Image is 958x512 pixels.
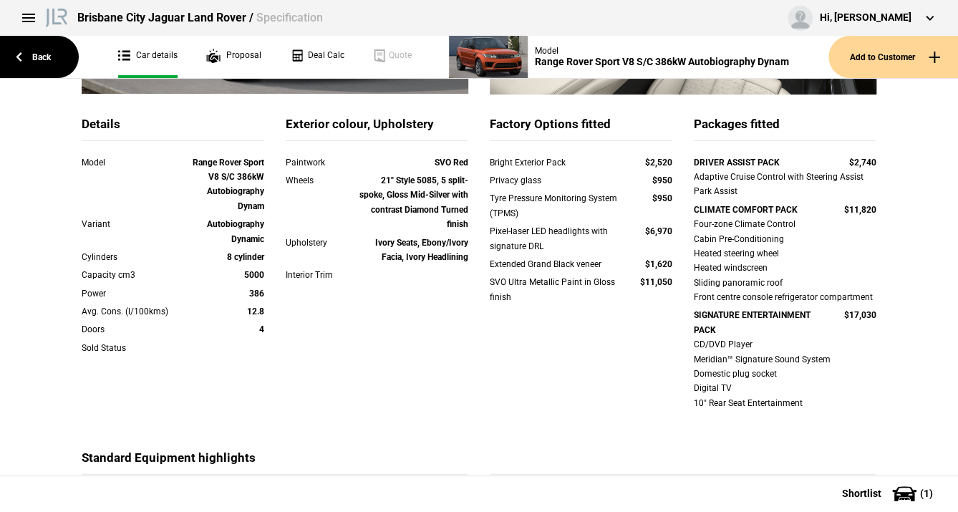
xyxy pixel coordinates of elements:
strong: $2,520 [645,158,672,168]
div: Pixel-laser LED headlights with signature DRL [490,224,618,253]
div: Model [535,46,789,56]
strong: 8 cylinder [227,252,264,262]
strong: 21" Style 5085, 5 split-spoke, Gloss Mid-Silver with contrast Diamond Turned finish [359,175,468,229]
span: Specification [256,11,323,24]
div: Privacy glass [490,173,618,188]
div: Avg. Cons. (l/100kms) [82,304,191,319]
div: Interior Trim [286,268,359,282]
button: Add to Customer [828,36,958,78]
div: Brisbane City Jaguar Land Rover / [77,10,323,26]
strong: $17,030 [844,310,876,320]
strong: Ivory Seats, Ebony/Ivory Facia, Ivory Headlining [375,238,468,262]
div: Capacity cm3 [82,268,191,282]
div: Factory Options fitted [490,116,672,141]
div: Upholstery [286,236,359,250]
strong: 5000 [244,270,264,280]
strong: $11,820 [844,205,876,215]
div: Extended Grand Black veneer [490,257,618,271]
div: Packages fitted [694,116,876,141]
div: Four-zone Climate Control Cabin Pre-Conditioning Heated steering wheel Heated windscreen Sliding ... [694,217,876,304]
strong: $950 [652,193,672,203]
strong: 4 [259,324,264,334]
div: Adaptive Cruise Control with Steering Assist Park Assist [694,170,876,199]
div: CD/DVD Player Meridian™ Signature Sound System Domestic plug socket Digital TV 10" Rear Seat Ente... [694,337,876,410]
strong: DRIVER ASSIST PACK [694,158,780,168]
div: Sold Status [82,341,191,355]
div: Wheels [286,173,359,188]
div: Range Rover Sport V8 S/C 386kW Autobiography Dynam [535,56,789,68]
div: Doors [82,322,191,337]
img: landrover.png [43,6,70,27]
strong: $11,050 [640,277,672,287]
div: Paintwork [286,155,359,170]
div: Power [82,286,191,301]
strong: 12.8 [247,306,264,317]
button: Shortlist(1) [821,475,958,511]
div: Details [82,116,264,141]
a: Proposal [206,36,261,78]
div: Variant [82,217,191,231]
span: Shortlist [842,488,881,498]
div: Model [82,155,191,170]
div: Cylinders [82,250,191,264]
strong: $1,620 [645,259,672,269]
strong: Autobiography Dynamic [207,219,264,243]
div: Bright Exterior Pack [490,155,618,170]
a: Car details [118,36,178,78]
strong: 386 [249,289,264,299]
strong: SVO Red [435,158,468,168]
strong: CLIMATE COMFORT PACK [694,205,798,215]
a: Deal Calc [290,36,344,78]
strong: Range Rover Sport V8 S/C 386kW Autobiography Dynam [193,158,264,211]
strong: $950 [652,175,672,185]
div: Exterior colour, Upholstery [286,116,468,141]
div: Tyre Pressure Monitoring System (TPMS) [490,191,618,221]
div: Standard Equipment highlights [82,450,468,475]
span: ( 1 ) [920,488,933,498]
strong: $6,970 [645,226,672,236]
div: Hi, [PERSON_NAME] [820,11,911,25]
strong: SIGNATURE ENTERTAINMENT PACK [694,310,811,334]
div: SVO Ultra Metallic Paint in Gloss finish [490,275,618,304]
strong: $2,740 [849,158,876,168]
